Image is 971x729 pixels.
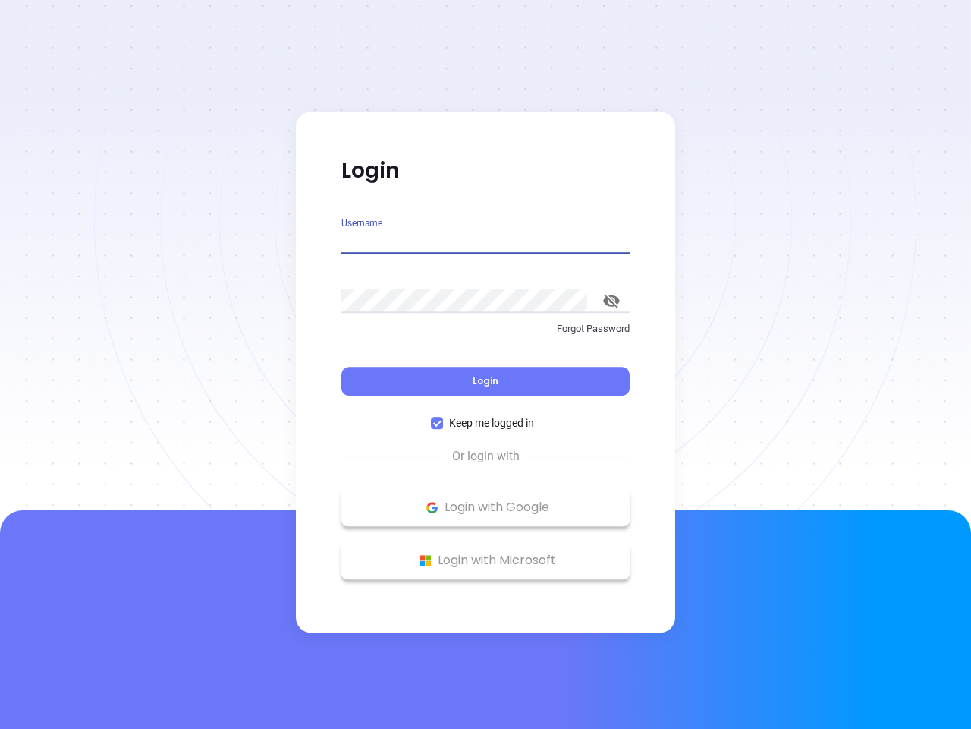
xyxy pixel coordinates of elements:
[341,321,630,349] a: Forgot Password
[349,549,622,572] p: Login with Microsoft
[341,321,630,336] p: Forgot Password
[416,551,435,570] img: Microsoft Logo
[349,496,622,519] p: Login with Google
[341,157,630,185] p: Login
[423,498,442,517] img: Google Logo
[341,541,630,579] button: Microsoft Logo Login with Microsoft
[341,367,630,396] button: Login
[341,219,382,228] label: Username
[445,447,527,465] span: Or login with
[473,374,498,387] span: Login
[341,488,630,526] button: Google Logo Login with Google
[443,415,540,431] span: Keep me logged in
[593,282,630,319] button: toggle password visibility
